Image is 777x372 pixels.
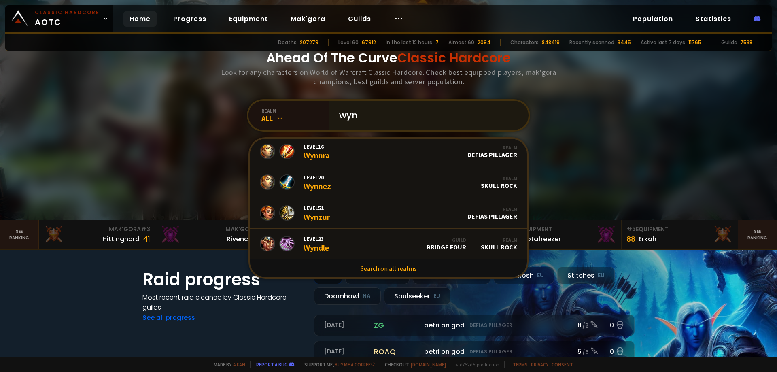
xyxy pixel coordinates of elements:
a: Level20WynnezRealmSkull Rock [250,167,527,198]
input: Search a character... [334,101,519,130]
div: Doomhowl [314,287,381,305]
a: #2Equipment88Notafreezer [505,220,622,249]
span: Support me, [299,361,375,368]
div: Characters [510,39,539,46]
h1: Raid progress [142,267,304,292]
h3: Look for any characters on World of Warcraft Classic Hardcore. Check best equipped players, mak'g... [218,68,559,86]
span: Level 16 [304,143,329,150]
div: Skull Rock [481,175,517,189]
a: a fan [233,361,245,368]
div: Guilds [721,39,737,46]
span: AOTC [35,9,100,28]
div: Realm [467,145,517,151]
a: Terms [513,361,528,368]
div: Realm [481,237,517,243]
div: Equipment [510,225,616,234]
a: Level16WynnraRealmDefias Pillager [250,136,527,167]
div: Realm [467,206,517,212]
div: 2094 [478,39,490,46]
div: 88 [626,234,635,244]
a: Statistics [689,11,738,27]
span: Made by [209,361,245,368]
span: # 3 [141,225,150,233]
a: Classic HardcoreAOTC [5,5,113,32]
h4: Most recent raid cleaned by Classic Hardcore guilds [142,292,304,312]
span: Level 23 [304,235,329,242]
div: Deaths [278,39,297,46]
small: EU [598,272,605,280]
div: 11765 [688,39,701,46]
a: Progress [167,11,213,27]
div: Almost 60 [448,39,474,46]
div: Skull Rock [481,237,517,251]
div: Wynnra [304,143,329,160]
div: All [261,114,329,123]
div: Level 60 [338,39,359,46]
div: 7 [435,39,439,46]
a: Home [123,11,157,27]
div: Nek'Rosh [494,267,554,284]
div: 67912 [362,39,376,46]
a: Search on all realms [250,259,527,277]
div: Wynnez [304,174,331,191]
a: [DOMAIN_NAME] [411,361,446,368]
div: Active last 7 days [641,39,685,46]
div: 7538 [740,39,752,46]
a: [DATE]zgpetri on godDefias Pillager8 /90 [314,315,635,336]
a: Equipment [223,11,274,27]
a: Mak'Gora#3Hittinghard41 [39,220,155,249]
div: In the last 12 hours [386,39,432,46]
div: Realm [481,175,517,181]
div: realm [261,108,329,114]
div: Equipment [626,225,733,234]
a: [DATE]roaqpetri on godDefias Pillager5 /60 [314,341,635,362]
div: 848419 [542,39,560,46]
div: Defias Pillager [467,145,517,159]
div: Notafreezer [522,234,561,244]
a: See all progress [142,313,195,322]
div: Hittinghard [102,234,140,244]
div: 41 [143,234,150,244]
a: Report a bug [256,361,288,368]
a: Seeranking [738,220,777,249]
small: EU [433,292,440,300]
div: Mak'Gora [44,225,150,234]
div: 207279 [300,39,318,46]
small: NA [363,292,371,300]
div: Erkah [639,234,656,244]
a: Level23WyndleGuildBridge FourRealmSkull Rock [250,229,527,259]
div: Soulseeker [384,287,450,305]
a: Privacy [531,361,548,368]
a: Mak'Gora#2Rivench100 [155,220,272,249]
div: 3445 [618,39,631,46]
a: #3Equipment88Erkah [622,220,738,249]
small: Classic Hardcore [35,9,100,16]
span: # 3 [626,225,636,233]
span: Checkout [380,361,446,368]
div: Recently scanned [569,39,614,46]
span: Level 20 [304,174,331,181]
span: Level 51 [304,204,330,212]
a: Buy me a coffee [335,361,375,368]
a: Level51WynzurRealmDefias Pillager [250,198,527,229]
span: v. d752d5 - production [451,361,499,368]
div: Bridge Four [427,237,466,251]
a: Population [626,11,679,27]
a: Mak'gora [284,11,332,27]
div: Mak'Gora [160,225,267,234]
div: Defias Pillager [467,206,517,220]
div: Wynzur [304,204,330,222]
a: Consent [552,361,573,368]
div: Stitches [557,267,615,284]
h1: Ahead Of The Curve [266,48,511,68]
div: Guild [427,237,466,243]
div: Rivench [227,234,252,244]
span: Classic Hardcore [397,49,511,67]
a: Guilds [342,11,378,27]
small: EU [537,272,544,280]
div: Wyndle [304,235,329,253]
